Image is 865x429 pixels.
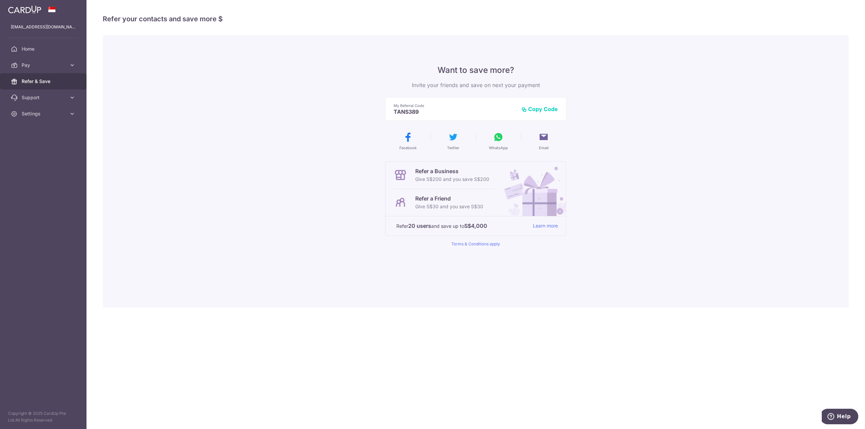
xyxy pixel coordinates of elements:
[415,203,483,211] p: Give S$30 and you save S$30
[22,46,66,52] span: Home
[447,145,459,151] span: Twitter
[394,103,516,108] p: My Referral Code
[433,132,473,151] button: Twitter
[22,94,66,101] span: Support
[8,5,41,14] img: CardUp
[415,175,489,183] p: Give S$200 and you save S$200
[451,241,500,246] a: Terms & Conditions apply
[415,194,483,203] p: Refer a Friend
[103,14,849,24] h4: Refer your contacts and save more $
[533,222,558,230] a: Learn more
[408,222,431,230] strong: 20 users
[415,167,489,175] p: Refer a Business
[385,65,566,76] p: Want to save more?
[22,110,66,117] span: Settings
[15,5,29,11] span: Help
[539,145,549,151] span: Email
[498,162,566,216] img: Refer
[521,106,558,112] button: Copy Code
[489,145,508,151] span: WhatsApp
[396,222,527,230] p: Refer and save up to
[478,132,518,151] button: WhatsApp
[385,81,566,89] p: Invite your friends and save on next your payment
[22,78,66,85] span: Refer & Save
[394,108,516,115] p: TANS389
[11,24,76,30] p: [EMAIL_ADDRESS][DOMAIN_NAME]
[22,62,66,69] span: Pay
[464,222,487,230] strong: S$4,000
[822,409,858,426] iframe: Opens a widget where you can find more information
[388,132,428,151] button: Facebook
[524,132,564,151] button: Email
[399,145,417,151] span: Facebook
